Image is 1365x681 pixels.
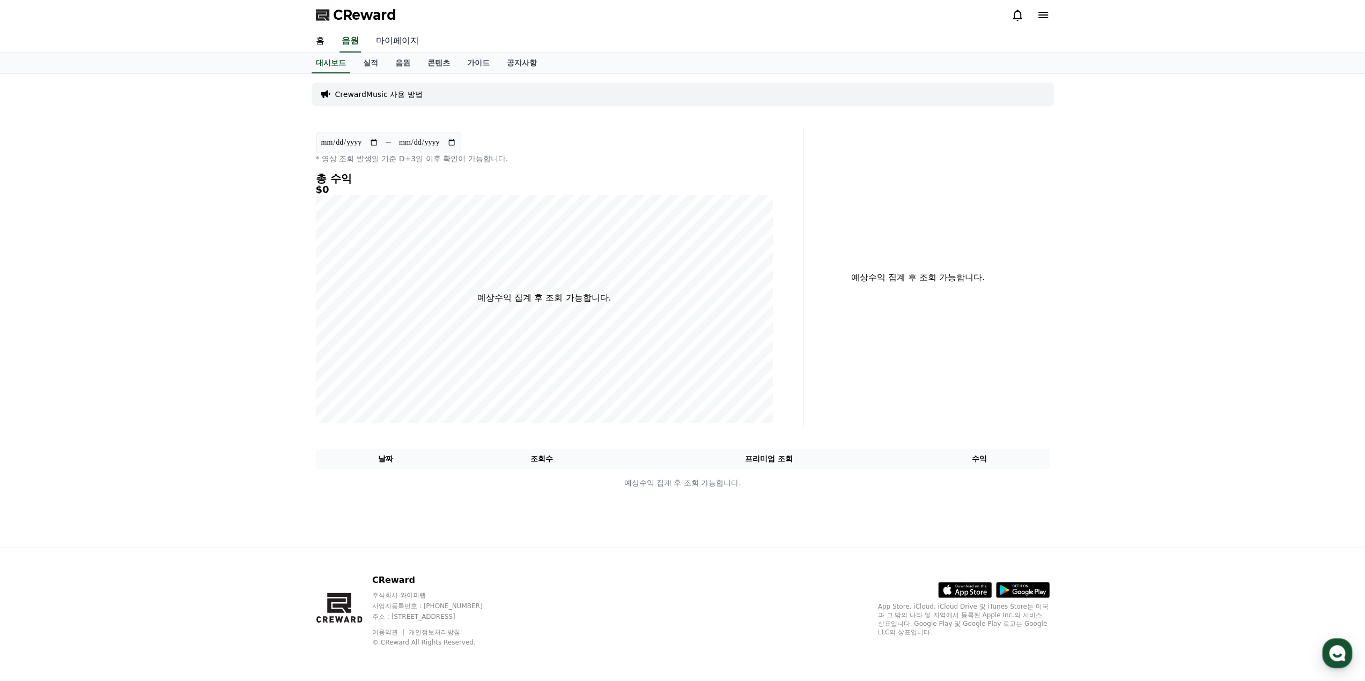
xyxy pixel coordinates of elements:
a: CrewardMusic 사용 방법 [335,89,423,100]
p: * 영상 조회 발생일 기준 D+3일 이후 확인이 가능합니다. [316,153,773,164]
a: 음원 [387,53,419,73]
p: 예상수익 집계 후 조회 가능합니다. [477,291,611,304]
a: 홈 [3,340,71,366]
p: 예상수익 집계 후 조회 가능합니다. [812,271,1024,284]
p: 사업자등록번호 : [PHONE_NUMBER] [372,602,503,610]
a: 음원 [340,30,361,53]
a: 실적 [355,53,387,73]
a: 홈 [307,30,333,53]
h5: $0 [316,184,773,195]
a: 공지사항 [498,53,545,73]
span: 대화 [98,356,111,365]
a: 대시보드 [312,53,350,73]
th: 날짜 [316,449,456,469]
h4: 총 수익 [316,173,773,184]
p: 주소 : [STREET_ADDRESS] [372,612,503,621]
a: CReward [316,6,396,24]
span: 설정 [166,356,179,364]
a: 개인정보처리방침 [409,628,460,636]
p: 주식회사 와이피랩 [372,591,503,600]
a: 마이페이지 [367,30,427,53]
p: 예상수익 집계 후 조회 가능합니다. [316,477,1049,489]
a: 대화 [71,340,138,366]
p: © CReward All Rights Reserved. [372,638,503,647]
p: App Store, iCloud, iCloud Drive 및 iTunes Store는 미국과 그 밖의 나라 및 지역에서 등록된 Apple Inc.의 서비스 상표입니다. Goo... [878,602,1050,637]
a: 이용약관 [372,628,406,636]
th: 조회수 [455,449,628,469]
p: ~ [385,136,392,149]
th: 수익 [910,449,1050,469]
a: 가이드 [459,53,498,73]
a: 설정 [138,340,206,366]
a: 콘텐츠 [419,53,459,73]
span: 홈 [34,356,40,364]
p: CReward [372,574,503,587]
span: CReward [333,6,396,24]
th: 프리미엄 조회 [628,449,910,469]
